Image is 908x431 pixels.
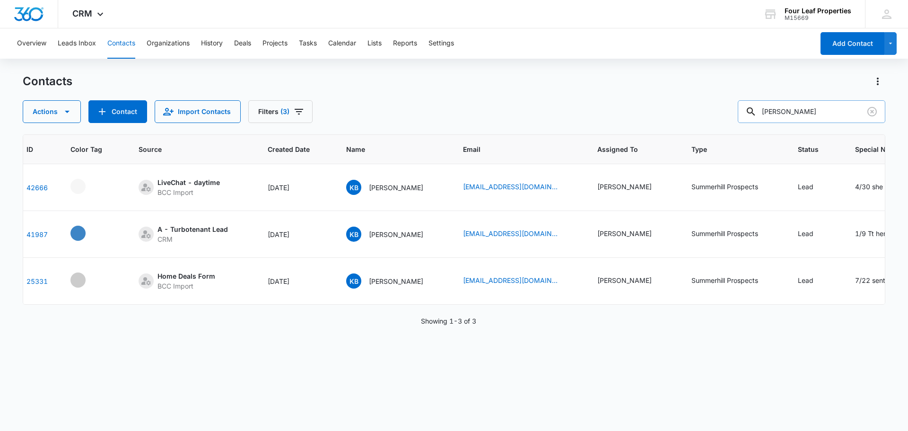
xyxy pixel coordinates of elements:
[691,182,758,192] div: Summerhill Prospects
[463,229,558,238] a: [EMAIL_ADDRESS][DOMAIN_NAME]
[268,144,310,154] span: Created Date
[157,234,228,244] div: CRM
[785,15,851,21] div: account id
[798,182,813,192] div: Lead
[864,104,880,119] button: Clear
[139,271,232,291] div: Source - [object Object] - Select to Edit Field
[346,180,440,195] div: Name - Kristie Bowen - Select to Edit Field
[798,182,830,193] div: Status - Lead - Select to Edit Field
[268,183,323,193] div: [DATE]
[72,9,92,18] span: CRM
[798,275,830,287] div: Status - Lead - Select to Edit Field
[870,74,885,89] button: Actions
[463,182,575,193] div: Email - bowenrn55@gmail.com - Select to Edit Field
[691,144,761,154] span: Type
[70,179,103,194] div: - - Select to Edit Field
[139,224,245,244] div: Source - [object Object] - Select to Edit Field
[70,273,103,288] div: - - Select to Edit Field
[597,229,652,238] div: [PERSON_NAME]
[597,229,669,240] div: Assigned To - Adam Schoenborn - Select to Edit Field
[597,182,669,193] div: Assigned To - Kelly Mursch - Select to Edit Field
[597,182,652,192] div: [PERSON_NAME]
[157,187,220,197] div: BCC Import
[798,275,813,285] div: Lead
[691,229,758,238] div: Summerhill Prospects
[785,7,851,15] div: account name
[268,229,323,239] div: [DATE]
[155,100,241,123] button: Import Contacts
[463,144,561,154] span: Email
[234,28,251,59] button: Deals
[107,28,135,59] button: Contacts
[26,230,48,238] a: Navigate to contact details page for Kristie Bowen
[369,229,423,239] p: [PERSON_NAME]
[463,275,575,287] div: Email - nursern44@gmail.com - Select to Edit Field
[463,229,575,240] div: Email - bowenrn.55@gmail.com - Select to Edit Field
[328,28,356,59] button: Calendar
[70,144,102,154] span: Color Tag
[248,100,313,123] button: Filters
[26,277,48,285] a: Navigate to contact details page for Kristie Bowen
[157,177,220,187] div: LiveChat - daytime
[798,229,830,240] div: Status - Lead - Select to Edit Field
[597,275,669,287] div: Assigned To - Kelly Mursch - Select to Edit Field
[26,144,34,154] span: ID
[463,275,558,285] a: [EMAIL_ADDRESS][DOMAIN_NAME]
[346,227,440,242] div: Name - Kristie Bowen - Select to Edit Field
[346,180,361,195] span: KB
[23,100,81,123] button: Actions
[23,74,72,88] h1: Contacts
[691,275,775,287] div: Type - Summerhill Prospects - Select to Edit Field
[280,108,289,115] span: (3)
[369,276,423,286] p: [PERSON_NAME]
[346,273,361,289] span: KB
[201,28,223,59] button: History
[346,144,427,154] span: Name
[88,100,147,123] button: Add Contact
[428,28,454,59] button: Settings
[139,144,231,154] span: Source
[691,182,775,193] div: Type - Summerhill Prospects - Select to Edit Field
[346,227,361,242] span: KB
[70,226,103,241] div: - - Select to Edit Field
[798,229,813,238] div: Lead
[268,276,323,286] div: [DATE]
[139,177,237,197] div: Source - [object Object] - Select to Edit Field
[58,28,96,59] button: Leads Inbox
[738,100,885,123] input: Search Contacts
[26,184,48,192] a: Navigate to contact details page for Kristie Bowen
[367,28,382,59] button: Lists
[393,28,417,59] button: Reports
[821,32,884,55] button: Add Contact
[691,229,775,240] div: Type - Summerhill Prospects - Select to Edit Field
[17,28,46,59] button: Overview
[597,144,655,154] span: Assigned To
[463,182,558,192] a: [EMAIL_ADDRESS][DOMAIN_NAME]
[691,275,758,285] div: Summerhill Prospects
[346,273,440,289] div: Name - Kristie Bowen - Select to Edit Field
[157,224,228,234] div: A - Turbotenant Lead
[798,144,819,154] span: Status
[369,183,423,193] p: [PERSON_NAME]
[421,316,476,326] p: Showing 1-3 of 3
[157,271,215,281] div: Home Deals Form
[597,275,652,285] div: [PERSON_NAME]
[262,28,288,59] button: Projects
[147,28,190,59] button: Organizations
[157,281,215,291] div: BCC Import
[299,28,317,59] button: Tasks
